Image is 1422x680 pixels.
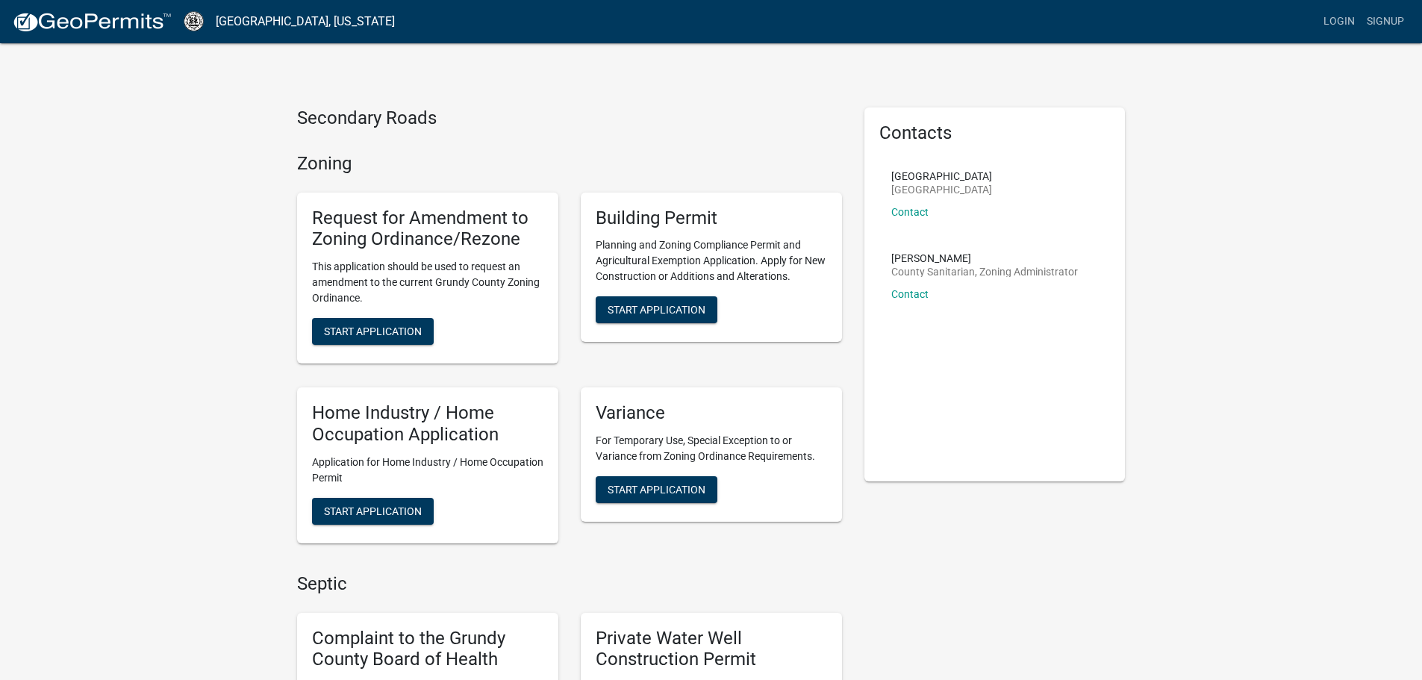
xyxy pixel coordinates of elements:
span: Start Application [608,483,705,495]
button: Start Application [312,498,434,525]
a: Login [1317,7,1361,36]
span: Start Application [608,304,705,316]
span: Start Application [324,325,422,337]
p: Planning and Zoning Compliance Permit and Agricultural Exemption Application. Apply for New Const... [596,237,827,284]
h5: Variance [596,402,827,424]
button: Start Application [596,296,717,323]
h5: Request for Amendment to Zoning Ordinance/Rezone [312,208,543,251]
h5: Building Permit [596,208,827,229]
p: This application should be used to request an amendment to the current Grundy County Zoning Ordin... [312,259,543,306]
button: Start Application [312,318,434,345]
a: [GEOGRAPHIC_DATA], [US_STATE] [216,9,395,34]
button: Start Application [596,476,717,503]
p: [GEOGRAPHIC_DATA] [891,171,992,181]
h5: Private Water Well Construction Permit [596,628,827,671]
h5: Contacts [879,122,1111,144]
a: Contact [891,206,929,218]
p: For Temporary Use, Special Exception to or Variance from Zoning Ordinance Requirements. [596,433,827,464]
p: Application for Home Industry / Home Occupation Permit [312,455,543,486]
h5: Complaint to the Grundy County Board of Health [312,628,543,671]
p: [GEOGRAPHIC_DATA] [891,184,992,195]
img: Grundy County, Iowa [184,11,204,31]
a: Contact [891,288,929,300]
p: [PERSON_NAME] [891,253,1078,263]
h5: Home Industry / Home Occupation Application [312,402,543,446]
h4: Zoning [297,153,842,175]
a: Signup [1361,7,1410,36]
h4: Septic [297,573,842,595]
h4: Secondary Roads [297,107,842,129]
span: Start Application [324,505,422,517]
p: County Sanitarian, Zoning Administrator [891,266,1078,277]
